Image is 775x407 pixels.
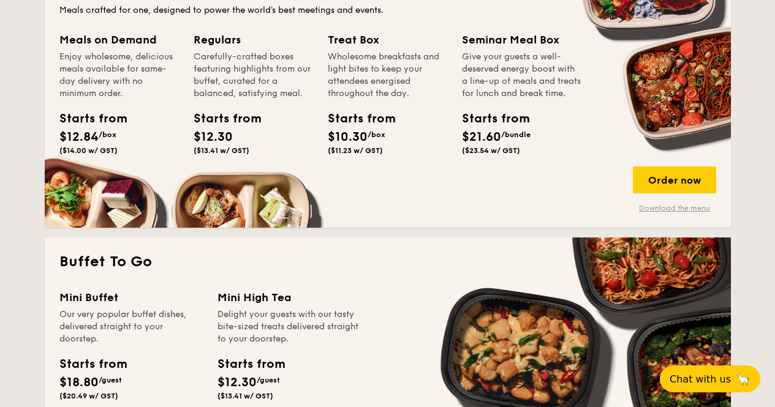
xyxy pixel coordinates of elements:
[59,51,179,100] div: Enjoy wholesome, delicious meals available for same-day delivery with no minimum order.
[660,365,760,392] button: Chat with us🦙
[501,130,531,139] span: /bundle
[462,110,517,128] div: Starts from
[217,289,361,306] div: Mini High Tea
[217,355,284,373] div: Starts from
[257,376,280,384] span: /guest
[217,375,257,390] span: $12.30
[59,252,716,272] h2: Buffet To Go
[633,203,716,213] a: Download the menu
[194,146,249,155] span: ($13.41 w/ GST)
[194,130,233,144] span: $12.30
[59,110,115,128] div: Starts from
[462,31,581,48] div: Seminar Meal Box
[59,355,126,373] div: Starts from
[217,392,273,400] span: ($13.41 w/ GST)
[670,373,731,385] span: Chat with us
[99,376,122,384] span: /guest
[217,308,361,345] div: Delight your guests with our tasty bite-sized treats delivered straight to your doorstep.
[194,110,249,128] div: Starts from
[59,146,118,155] span: ($14.00 w/ GST)
[328,130,368,144] span: $10.30
[59,130,99,144] span: $12.84
[462,146,520,155] span: ($23.54 w/ GST)
[462,130,501,144] span: $21.60
[59,308,203,345] div: Our very popular buffet dishes, delivered straight to your doorstep.
[59,31,179,48] div: Meals on Demand
[633,166,716,193] div: Order now
[328,51,447,100] div: Wholesome breakfasts and light bites to keep your attendees energised throughout the day.
[59,392,118,400] span: ($20.49 w/ GST)
[99,130,116,139] span: /box
[736,372,750,386] span: 🦙
[59,289,203,306] div: Mini Buffet
[59,375,99,390] span: $18.80
[462,51,581,100] div: Give your guests a well-deserved energy boost with a line-up of meals and treats for lunch and br...
[328,146,383,155] span: ($11.23 w/ GST)
[328,110,383,128] div: Starts from
[194,51,313,100] div: Carefully-crafted boxes featuring highlights from our buffet, curated for a balanced, satisfying ...
[59,4,716,17] div: Meals crafted for one, designed to power the world's best meetings and events.
[194,31,313,48] div: Regulars
[328,31,447,48] div: Treat Box
[368,130,385,139] span: /box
